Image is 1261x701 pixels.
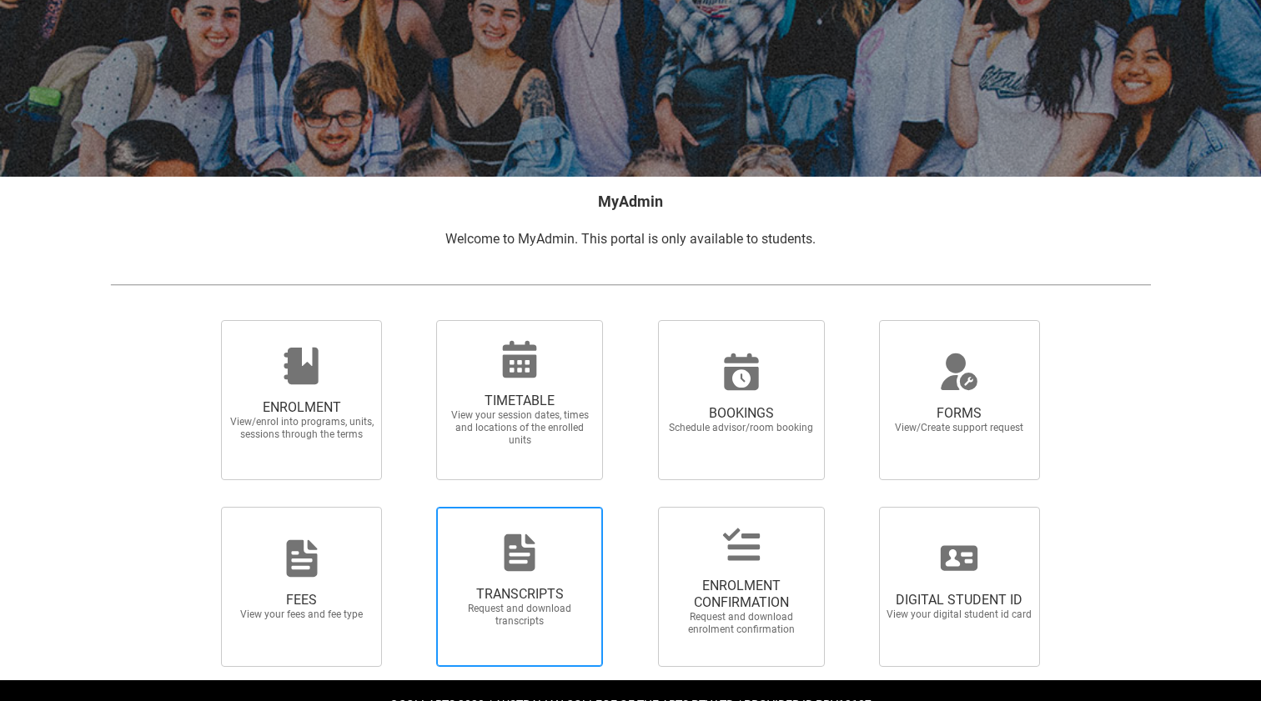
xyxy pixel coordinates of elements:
span: View/enrol into programs, units, sessions through the terms [229,416,375,441]
span: Request and download transcripts [446,603,593,628]
h2: MyAdmin [110,190,1151,213]
span: TIMETABLE [446,393,593,409]
span: ENROLMENT CONFIRMATION [668,578,815,611]
span: View your digital student id card [886,608,1032,621]
span: Schedule advisor/room booking [668,422,815,434]
span: View/Create support request [886,422,1032,434]
span: TRANSCRIPTS [446,586,593,603]
span: ENROLMENT [229,399,375,416]
span: FORMS [886,405,1032,422]
span: Welcome to MyAdmin. This portal is only available to students. [445,231,816,247]
span: DIGITAL STUDENT ID [886,592,1032,608]
span: View your fees and fee type [229,608,375,621]
span: FEES [229,592,375,608]
span: BOOKINGS [668,405,815,422]
span: View your session dates, times and locations of the enrolled units [446,409,593,447]
span: Request and download enrolment confirmation [668,611,815,636]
